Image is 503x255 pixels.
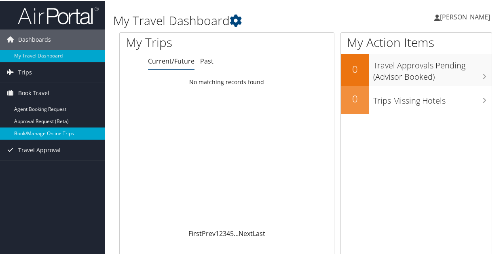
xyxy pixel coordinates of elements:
a: Prev [202,228,216,237]
h1: My Action Items [341,33,492,50]
span: Travel Approval [18,139,61,159]
img: airportal-logo.png [18,5,99,24]
a: 5 [230,228,234,237]
a: 0Travel Approvals Pending (Advisor Booked) [341,53,492,85]
a: 1 [216,228,219,237]
h1: My Travel Dashboard [113,11,370,28]
h2: 0 [341,91,369,105]
a: [PERSON_NAME] [434,4,498,28]
h3: Travel Approvals Pending (Advisor Booked) [373,55,492,82]
span: … [234,228,239,237]
a: 2 [219,228,223,237]
a: Last [253,228,265,237]
span: Book Travel [18,82,49,102]
a: Next [239,228,253,237]
span: [PERSON_NAME] [440,12,490,21]
h3: Trips Missing Hotels [373,90,492,106]
span: Dashboards [18,29,51,49]
a: Current/Future [148,56,194,65]
a: 4 [226,228,230,237]
td: No matching records found [120,74,334,89]
span: Trips [18,62,32,82]
a: First [188,228,202,237]
a: 0Trips Missing Hotels [341,85,492,113]
a: 3 [223,228,226,237]
h2: 0 [341,62,369,75]
a: Past [200,56,213,65]
h1: My Trips [126,33,239,50]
